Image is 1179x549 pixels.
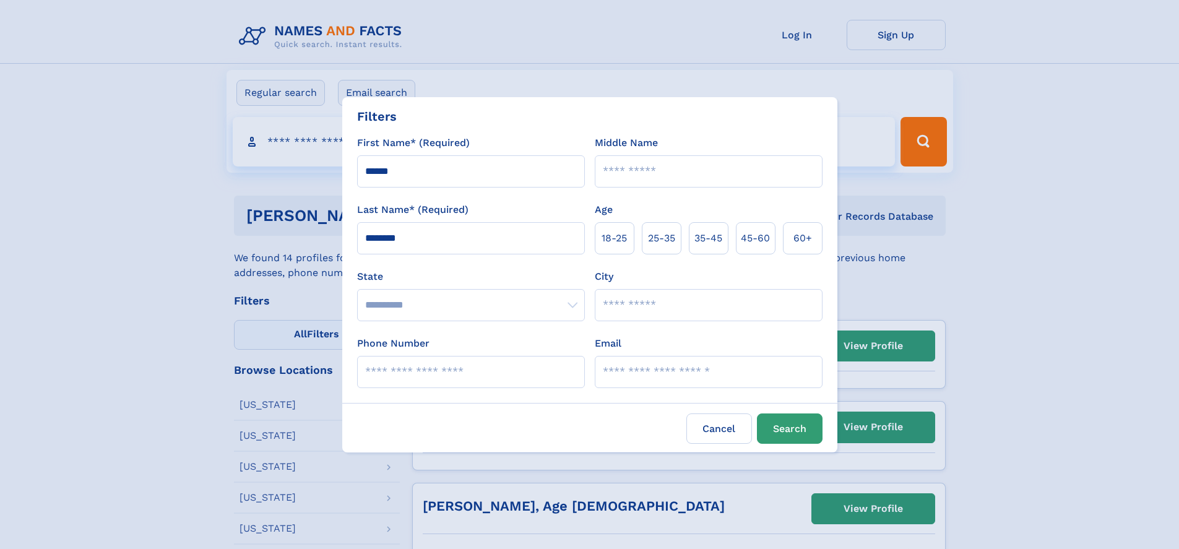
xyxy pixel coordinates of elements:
div: Filters [357,107,397,126]
span: 45‑60 [741,231,770,246]
label: Phone Number [357,336,430,351]
label: Middle Name [595,136,658,150]
span: 35‑45 [694,231,722,246]
span: 60+ [793,231,812,246]
label: Cancel [686,413,752,444]
label: Email [595,336,621,351]
button: Search [757,413,823,444]
span: 25‑35 [648,231,675,246]
label: State [357,269,585,284]
label: First Name* (Required) [357,136,470,150]
label: City [595,269,613,284]
label: Last Name* (Required) [357,202,469,217]
label: Age [595,202,613,217]
span: 18‑25 [602,231,627,246]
